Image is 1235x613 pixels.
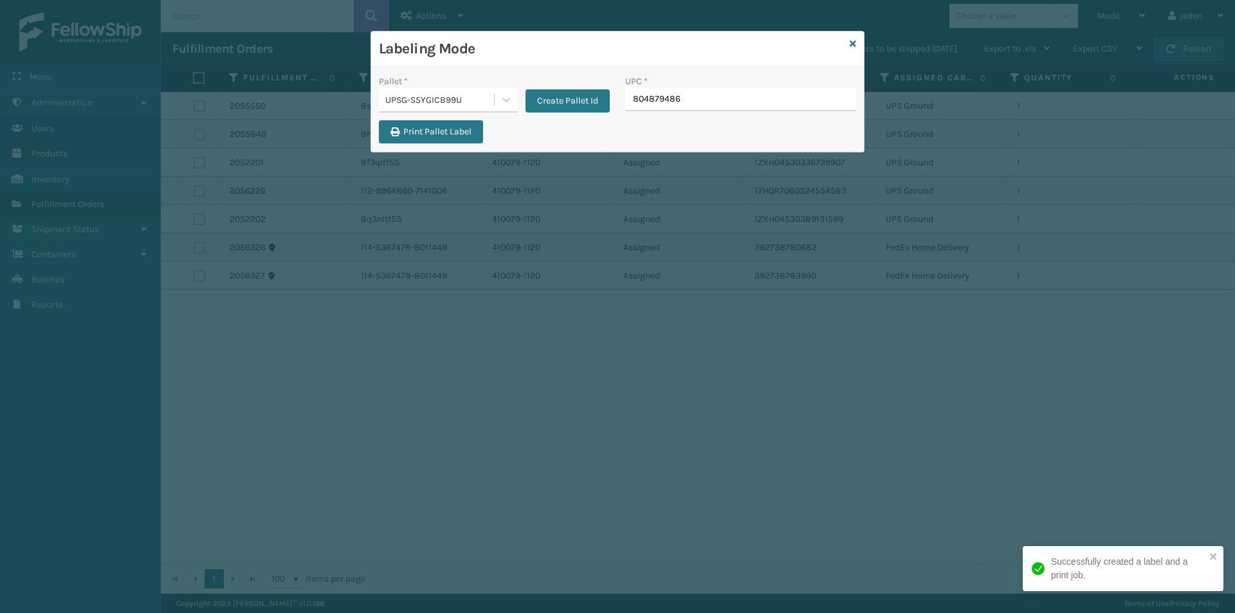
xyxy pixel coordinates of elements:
label: Pallet [379,75,408,88]
label: UPC [625,75,648,88]
button: Print Pallet Label [379,120,483,143]
button: Create Pallet Id [526,89,610,113]
div: Successfully created a label and a print job. [1051,555,1205,582]
button: close [1209,551,1218,563]
h3: Labeling Mode [379,39,845,59]
div: UPSG-S5YGICB99U [385,93,495,107]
